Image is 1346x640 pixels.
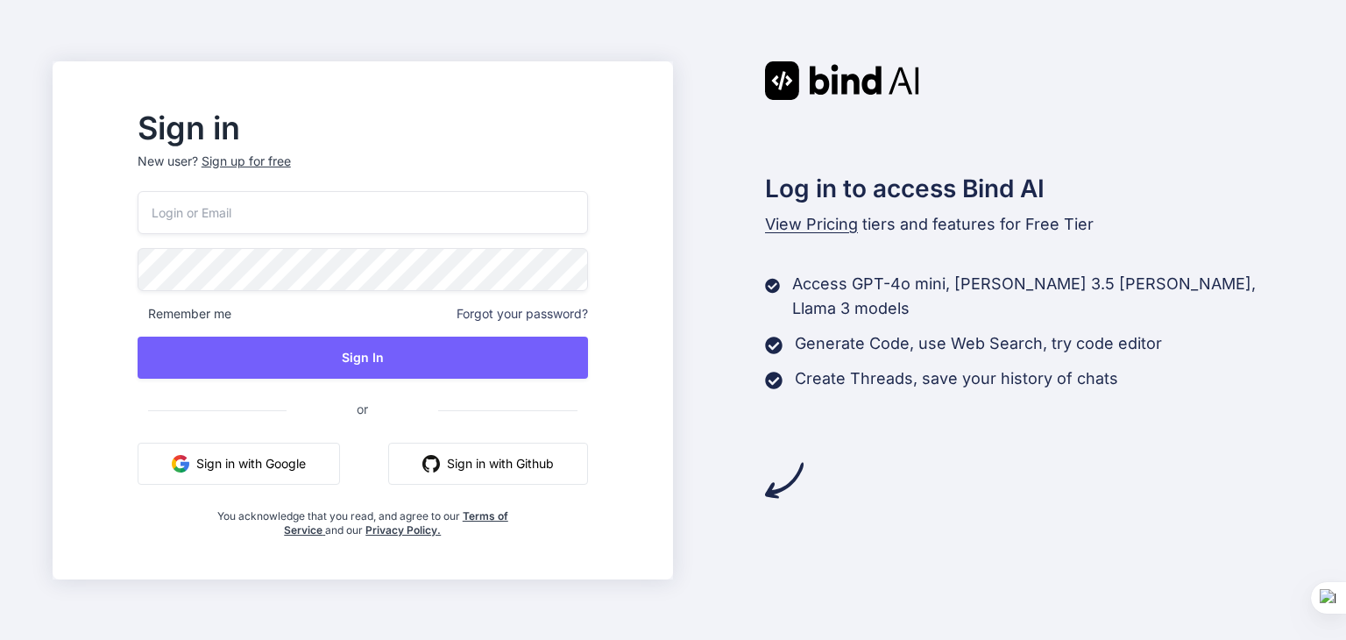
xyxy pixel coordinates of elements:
div: You acknowledge that you read, and agree to our and our [212,499,513,537]
img: Bind AI logo [765,61,919,100]
img: github [422,455,440,473]
span: Forgot your password? [457,305,588,323]
button: Sign in with Google [138,443,340,485]
img: google [172,455,189,473]
p: tiers and features for Free Tier [765,212,1294,237]
span: Remember me [138,305,231,323]
span: or [287,388,438,430]
button: Sign in with Github [388,443,588,485]
p: New user? [138,153,588,191]
p: Generate Code, use Web Search, try code editor [795,331,1162,356]
span: View Pricing [765,215,858,233]
a: Terms of Service [284,509,508,537]
h2: Log in to access Bind AI [765,170,1294,207]
button: Sign In [138,337,588,379]
a: Privacy Policy. [365,523,441,537]
input: Login or Email [138,191,588,234]
h2: Sign in [138,114,588,142]
div: Sign up for free [202,153,291,170]
p: Access GPT-4o mini, [PERSON_NAME] 3.5 [PERSON_NAME], Llama 3 models [792,272,1293,321]
p: Create Threads, save your history of chats [795,366,1118,391]
img: arrow [765,461,804,500]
